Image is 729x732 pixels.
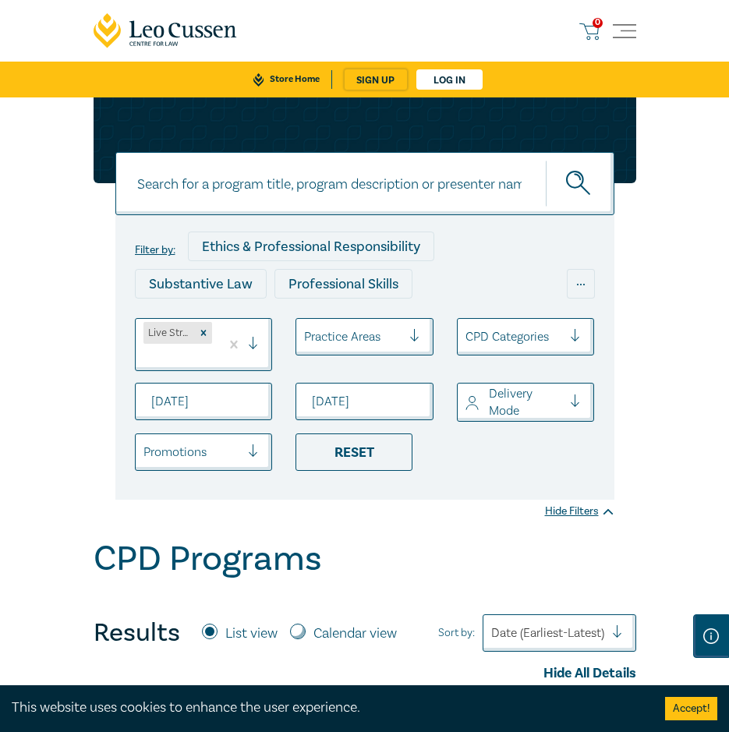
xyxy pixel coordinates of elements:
[143,348,147,366] input: select
[295,383,434,420] input: To Date
[225,624,278,644] label: List view
[242,70,331,89] a: Store Home
[491,624,494,642] input: Sort by
[665,697,717,720] button: Accept cookies
[438,624,475,642] span: Sort by:
[345,69,407,90] a: sign up
[135,383,273,420] input: From Date
[143,322,196,344] div: Live Streamed One Hour Seminars
[613,19,636,43] button: Toggle navigation
[188,232,434,261] div: Ethics & Professional Responsibility
[94,663,636,684] div: Hide All Details
[115,152,614,215] input: Search for a program title, program description or presenter name
[274,269,412,299] div: Professional Skills
[135,306,404,336] div: Practice Management & Business Skills
[412,306,543,336] div: Onsite Programs
[304,328,307,345] input: select
[703,628,719,644] img: Information Icon
[416,69,483,90] a: Log in
[94,617,180,649] h4: Results
[465,385,563,419] div: Delivery Mode
[567,269,595,299] div: ...
[12,698,642,718] div: This website uses cookies to enhance the user experience.
[295,433,412,471] div: Reset
[593,18,603,28] span: 0
[465,394,469,411] input: select
[135,269,267,299] div: Substantive Law
[135,244,175,256] label: Filter by:
[313,624,397,644] label: Calendar view
[465,328,469,345] input: select
[195,322,212,344] div: Remove Live Streamed One Hour Seminars
[143,444,147,461] input: select
[545,504,614,519] div: Hide Filters
[94,539,322,579] h1: CPD Programs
